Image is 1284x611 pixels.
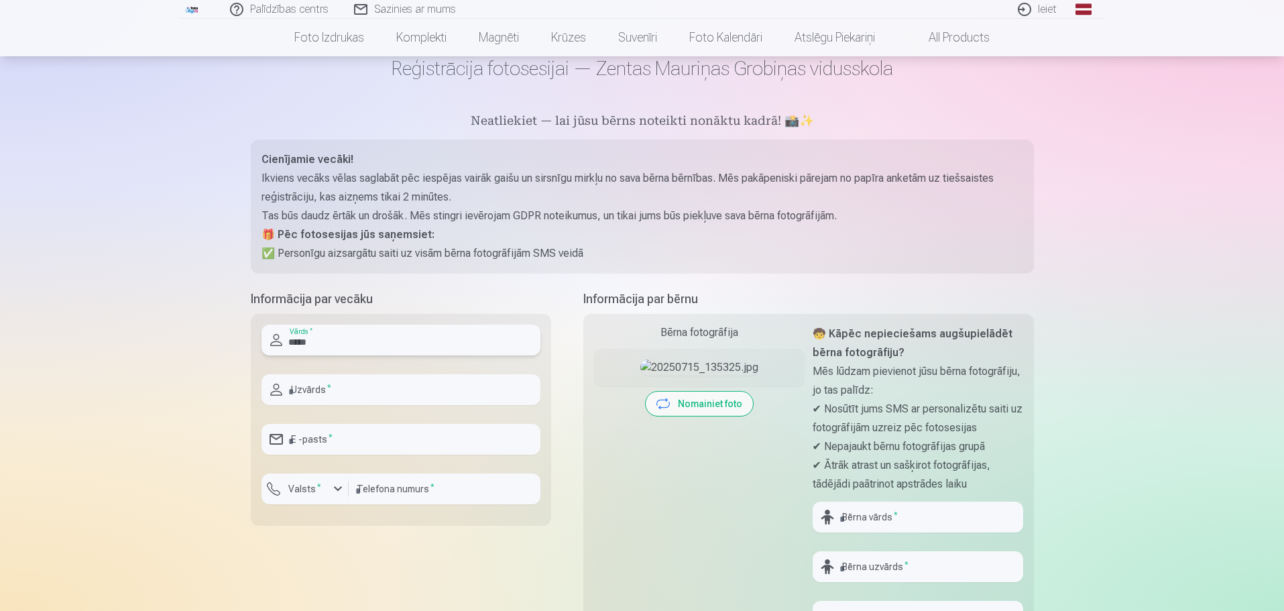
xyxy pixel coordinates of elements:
[813,456,1023,494] p: ✔ Ātrāk atrast un sašķirot fotogrāfijas, tādējādi paātrinot apstrādes laiku
[813,400,1023,437] p: ✔ Nosūtīt jums SMS ar personalizētu saiti uz fotogrāfijām uzreiz pēc fotosesijas
[380,19,463,56] a: Komplekti
[283,482,327,496] label: Valsts
[251,56,1034,80] h1: Reģistrācija fotosesijai — Zentas Mauriņas Grobiņas vidusskola
[261,228,434,241] strong: 🎁 Pēc fotosesijas jūs saņemsiet:
[261,207,1023,225] p: Tas būs daudz ērtāk un drošāk. Mēs stingri ievērojam GDPR noteikumus, un tikai jums būs piekļuve ...
[251,113,1034,131] h5: Neatliekiet — lai jūsu bērns noteikti nonāktu kadrā! 📸✨
[891,19,1006,56] a: All products
[594,325,805,341] div: Bērna fotogrāfija
[278,19,380,56] a: Foto izdrukas
[261,474,349,504] button: Valsts*
[261,153,353,166] strong: Cienījamie vecāki!
[778,19,891,56] a: Atslēgu piekariņi
[463,19,535,56] a: Magnēti
[261,169,1023,207] p: Ikviens vecāks vēlas saglabāt pēc iespējas vairāk gaišu un sirsnīgu mirkļu no sava bērna bērnības...
[583,290,1034,309] h5: Informācija par bērnu
[813,327,1012,359] strong: 🧒 Kāpēc nepieciešams augšupielādēt bērna fotogrāfiju?
[640,359,758,376] img: 20250715_135325.jpg
[646,392,753,416] button: Nomainiet foto
[535,19,602,56] a: Krūzes
[673,19,778,56] a: Foto kalendāri
[602,19,673,56] a: Suvenīri
[813,437,1023,456] p: ✔ Nepajaukt bērnu fotogrāfijas grupā
[185,5,200,13] img: /fa1
[261,244,1023,263] p: ✅ Personīgu aizsargātu saiti uz visām bērna fotogrāfijām SMS veidā
[251,290,551,309] h5: Informācija par vecāku
[813,362,1023,400] p: Mēs lūdzam pievienot jūsu bērna fotogrāfiju, jo tas palīdz:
